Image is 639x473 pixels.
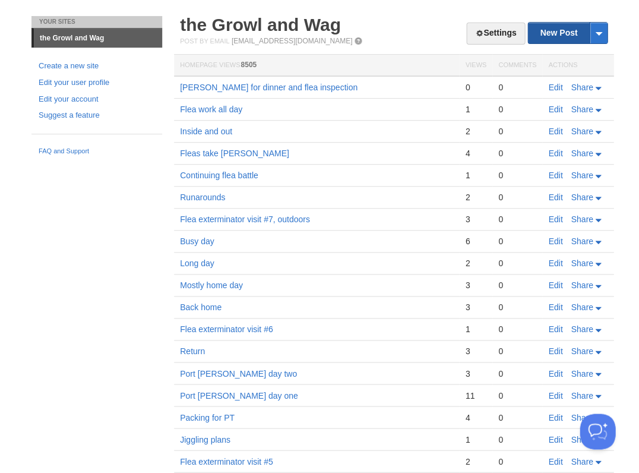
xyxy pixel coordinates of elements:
[174,55,459,77] th: Homepage Views
[180,127,232,136] a: Inside and out
[498,236,536,247] div: 0
[571,215,593,224] span: Share
[465,434,486,444] div: 1
[548,456,562,466] a: Edit
[571,171,593,180] span: Share
[39,146,155,157] a: FAQ and Support
[571,149,593,158] span: Share
[498,324,536,335] div: 0
[180,456,273,466] a: Flea exterminator visit #5
[459,55,492,77] th: Views
[39,60,155,72] a: Create a new site
[39,109,155,122] a: Suggest a feature
[180,15,341,34] a: the Growl and Wag
[498,302,536,313] div: 0
[548,193,562,202] a: Edit
[498,258,536,269] div: 0
[465,192,486,203] div: 2
[465,280,486,291] div: 3
[465,456,486,466] div: 2
[180,215,310,224] a: Flea exterminator visit #7, outdoors
[571,456,593,466] span: Share
[571,236,593,246] span: Share
[498,192,536,203] div: 0
[498,390,536,401] div: 0
[498,82,536,93] div: 0
[528,23,607,43] a: New Post
[571,368,593,378] span: Share
[180,346,205,356] a: Return
[180,149,289,158] a: Fleas take [PERSON_NAME]
[548,83,562,92] a: Edit
[180,105,242,114] a: Flea work all day
[492,55,542,77] th: Comments
[548,258,562,268] a: Edit
[465,324,486,335] div: 1
[548,105,562,114] a: Edit
[498,214,536,225] div: 0
[571,412,593,422] span: Share
[571,83,593,92] span: Share
[465,104,486,115] div: 1
[498,104,536,115] div: 0
[548,149,562,158] a: Edit
[498,170,536,181] div: 0
[180,280,243,290] a: Mostly home day
[548,390,562,400] a: Edit
[180,324,273,334] a: Flea exterminator visit #6
[180,302,222,312] a: Back home
[498,412,536,422] div: 0
[548,368,562,378] a: Edit
[232,37,352,45] a: [EMAIL_ADDRESS][DOMAIN_NAME]
[548,236,562,246] a: Edit
[498,148,536,159] div: 0
[548,127,562,136] a: Edit
[571,390,593,400] span: Share
[34,29,162,48] a: the Growl and Wag
[180,37,229,45] span: Post by Email
[465,214,486,225] div: 3
[465,302,486,313] div: 3
[465,170,486,181] div: 1
[542,55,613,77] th: Actions
[39,77,155,89] a: Edit your user profile
[180,258,214,268] a: Long day
[241,61,257,69] span: 8505
[571,280,593,290] span: Share
[548,434,562,444] a: Edit
[466,23,525,45] a: Settings
[548,412,562,422] a: Edit
[180,83,358,92] a: [PERSON_NAME] for dinner and flea inspection
[180,390,298,400] a: Port [PERSON_NAME] day one
[465,236,486,247] div: 6
[498,126,536,137] div: 0
[571,346,593,356] span: Share
[465,390,486,401] div: 11
[548,171,562,180] a: Edit
[571,105,593,114] span: Share
[548,346,562,356] a: Edit
[571,258,593,268] span: Share
[465,412,486,422] div: 4
[571,302,593,312] span: Share
[498,368,536,379] div: 0
[498,280,536,291] div: 0
[465,126,486,137] div: 2
[465,258,486,269] div: 2
[180,236,214,246] a: Busy day
[180,193,225,202] a: Runarounds
[465,82,486,93] div: 0
[180,171,258,180] a: Continuing flea battle
[31,16,162,28] li: Your Sites
[548,324,562,334] a: Edit
[180,434,230,444] a: Jiggling plans
[465,346,486,357] div: 3
[548,280,562,290] a: Edit
[548,302,562,312] a: Edit
[571,127,593,136] span: Share
[498,346,536,357] div: 0
[571,193,593,202] span: Share
[571,324,593,334] span: Share
[465,148,486,159] div: 4
[571,434,593,444] span: Share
